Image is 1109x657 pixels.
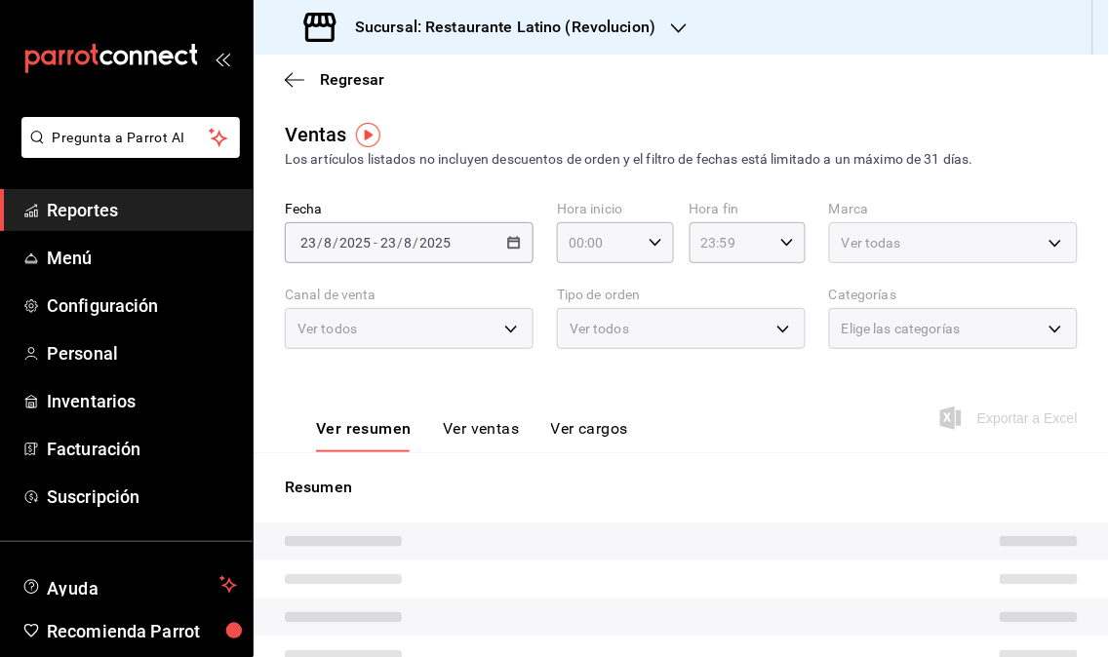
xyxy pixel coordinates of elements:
span: Menú [47,245,237,271]
label: Categorías [829,289,1078,302]
button: Ver ventas [443,419,520,452]
button: Regresar [285,70,384,89]
span: Suscripción [47,483,237,510]
label: Canal de venta [285,289,534,302]
input: -- [404,235,414,251]
span: Elige las categorías [842,319,961,338]
button: Ver resumen [316,419,412,452]
span: Reportes [47,197,237,223]
span: Regresar [320,70,384,89]
span: Pregunta a Parrot AI [53,128,210,148]
input: -- [299,235,317,251]
label: Marca [829,203,1078,216]
input: -- [379,235,397,251]
div: Ventas [285,120,347,149]
input: ---- [338,235,372,251]
span: Ver todos [297,319,357,338]
span: Configuración [47,292,237,319]
div: navigation tabs [316,419,628,452]
label: Tipo de orden [557,289,806,302]
button: open_drawer_menu [215,51,230,66]
input: ---- [419,235,453,251]
span: - [374,235,377,251]
label: Fecha [285,203,534,216]
span: / [414,235,419,251]
span: Ver todas [842,233,901,252]
label: Hora inicio [557,203,674,216]
button: Ver cargos [551,419,629,452]
span: Inventarios [47,388,237,414]
span: Facturación [47,436,237,462]
label: Hora fin [690,203,807,216]
input: -- [323,235,333,251]
img: Tooltip marker [356,123,380,147]
span: / [317,235,323,251]
button: Pregunta a Parrot AI [21,117,240,158]
span: Personal [47,340,237,367]
span: Ayuda [47,573,212,597]
div: Los artículos listados no incluyen descuentos de orden y el filtro de fechas está limitado a un m... [285,149,1078,170]
span: / [333,235,338,251]
p: Resumen [285,476,1078,499]
span: Ver todos [570,319,629,338]
span: Recomienda Parrot [47,618,237,644]
a: Pregunta a Parrot AI [14,141,240,162]
span: / [397,235,403,251]
h3: Sucursal: Restaurante Latino (Revolucion) [339,16,655,39]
